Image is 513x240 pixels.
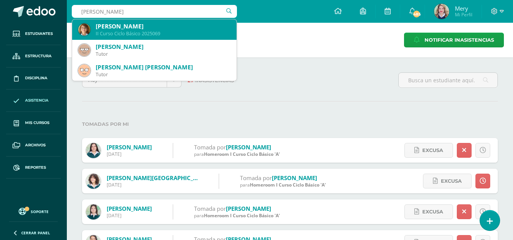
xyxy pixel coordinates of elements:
[107,182,198,188] div: [DATE]
[25,165,46,171] span: Reportes
[194,151,280,157] div: para
[425,33,494,47] span: Notificar Inasistencias
[6,67,61,90] a: Disciplina
[6,45,61,67] a: Estructura
[82,116,498,132] label: Tomadas por mi
[441,174,462,188] span: Excusa
[9,206,58,216] a: Soporte
[86,204,101,220] img: e429366c132a032799a11068c4c23443.png
[226,143,271,151] a: [PERSON_NAME]
[404,143,453,158] a: Excusa
[422,205,443,219] span: Excusa
[6,23,61,45] a: Estudiantes
[78,64,90,77] img: 9b7bb35d52b4a65ab3bf9f265f061db1.png
[423,174,472,188] a: Excusa
[272,174,317,182] a: [PERSON_NAME]
[399,73,497,88] input: Busca un estudiante aquí...
[404,33,504,47] a: Notificar Inasistencias
[6,112,61,134] a: Mis cursos
[86,174,101,189] img: 2a1bf93e829f890c7e1ceea2a2449d4d.png
[204,151,280,157] span: Homeroom I Curso Ciclo Básico 'A'
[96,71,230,78] div: Tutor
[96,22,230,30] div: [PERSON_NAME]
[434,4,449,19] img: c3ba4bc82f539d18ce1ea45118c47ae0.png
[78,24,90,36] img: c6fbd6fde5995b0ae88c9c24d7464057.png
[25,120,49,126] span: Mis cursos
[6,157,61,179] a: Reportes
[455,5,472,12] span: Mery
[25,142,46,148] span: Archivos
[96,30,230,37] div: II Curso Ciclo Básico 2025069
[21,230,50,235] span: Cerrar panel
[194,205,226,212] span: Tomada por
[422,143,443,157] span: Excusa
[78,44,90,56] img: a545ce3bf773821d7d4d22cb114c30a7.png
[194,143,226,151] span: Tomada por
[404,204,453,219] a: Excusa
[6,89,61,112] a: Asistencia
[25,75,47,81] span: Disciplina
[240,182,326,188] div: para
[107,174,210,182] a: [PERSON_NAME][GEOGRAPHIC_DATA]
[25,53,52,59] span: Estructura
[240,174,272,182] span: Tomada por
[412,10,421,18] span: 485
[194,212,280,219] div: para
[96,51,230,57] div: Tutor
[25,31,53,37] span: Estudiantes
[107,212,152,219] div: [DATE]
[25,97,49,104] span: Asistencia
[86,143,101,158] img: 8c0f8ffcad61142c7bb09db940e8e459.png
[96,43,230,51] div: [PERSON_NAME]
[107,143,152,151] a: [PERSON_NAME]
[455,11,472,18] span: Mi Perfil
[31,209,49,214] span: Soporte
[226,205,271,212] a: [PERSON_NAME]
[96,63,230,71] div: [PERSON_NAME] [PERSON_NAME]
[107,205,152,212] a: [PERSON_NAME]
[6,134,61,157] a: Archivos
[250,182,326,188] span: Homeroom I Curso Ciclo Básico 'A'
[107,151,152,157] div: [DATE]
[72,5,237,18] input: Busca un usuario...
[204,212,280,219] span: Homeroom I Curso Ciclo Básico 'A'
